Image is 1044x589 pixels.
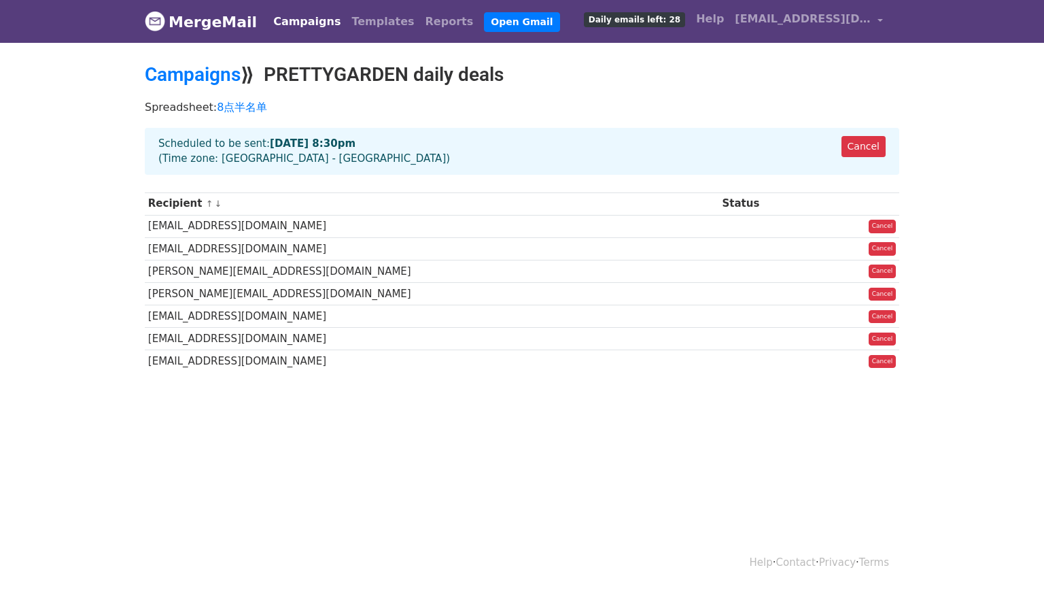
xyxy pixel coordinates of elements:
[217,101,267,114] a: 8点半名单
[145,63,899,86] h2: ⟫ PRETTYGARDEN daily deals
[691,5,729,33] a: Help
[869,288,897,301] a: Cancel
[145,350,719,373] td: [EMAIL_ADDRESS][DOMAIN_NAME]
[214,199,222,209] a: ↓
[145,282,719,305] td: [PERSON_NAME][EMAIL_ADDRESS][DOMAIN_NAME]
[145,328,719,350] td: [EMAIL_ADDRESS][DOMAIN_NAME]
[869,355,897,369] a: Cancel
[145,7,257,36] a: MergeMail
[869,242,897,256] a: Cancel
[145,128,899,175] div: Scheduled to be sent: (Time zone: [GEOGRAPHIC_DATA] - [GEOGRAPHIC_DATA])
[484,12,559,32] a: Open Gmail
[869,310,897,324] a: Cancel
[145,11,165,31] img: MergeMail logo
[719,192,812,215] th: Status
[145,63,241,86] a: Campaigns
[819,556,856,569] a: Privacy
[145,100,899,114] p: Spreadsheet:
[584,12,685,27] span: Daily emails left: 28
[750,556,773,569] a: Help
[206,199,213,209] a: ↑
[869,265,897,278] a: Cancel
[869,220,897,233] a: Cancel
[145,237,719,260] td: [EMAIL_ADDRESS][DOMAIN_NAME]
[841,136,886,157] a: Cancel
[346,8,419,35] a: Templates
[729,5,888,37] a: [EMAIL_ADDRESS][DOMAIN_NAME]
[268,8,346,35] a: Campaigns
[776,556,816,569] a: Contact
[859,556,889,569] a: Terms
[145,260,719,282] td: [PERSON_NAME][EMAIL_ADDRESS][DOMAIN_NAME]
[735,11,871,27] span: [EMAIL_ADDRESS][DOMAIN_NAME]
[145,305,719,328] td: [EMAIL_ADDRESS][DOMAIN_NAME]
[270,137,355,150] strong: [DATE] 8:30pm
[420,8,479,35] a: Reports
[869,333,897,346] a: Cancel
[578,5,691,33] a: Daily emails left: 28
[145,192,719,215] th: Recipient
[145,215,719,237] td: [EMAIL_ADDRESS][DOMAIN_NAME]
